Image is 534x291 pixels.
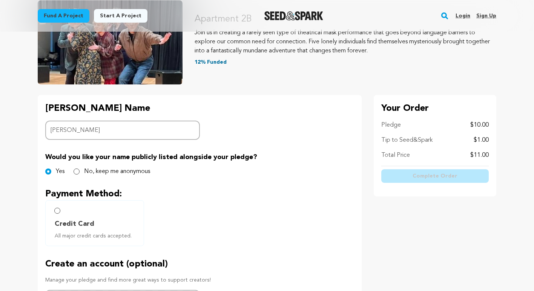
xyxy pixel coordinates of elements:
[45,276,354,284] p: Manage your pledge and find more great ways to support creators!
[470,121,489,130] p: $10.00
[45,121,200,140] input: Backer Name
[470,151,489,160] p: $11.00
[264,11,324,20] img: Seed&Spark Logo Dark Mode
[45,188,354,200] p: Payment Method:
[94,9,147,23] a: Start a project
[45,258,354,270] p: Create an account (optional)
[381,151,410,160] p: Total Price
[381,136,433,145] p: Tip to Seed&Spark
[55,232,138,240] span: All major credit cards accepted.
[195,28,496,55] p: Join us in creating a rarely seen type of theatrical mask performance that goes beyond language b...
[45,103,200,115] p: [PERSON_NAME] Name
[38,0,183,84] img: Apartment 2B image
[45,152,354,162] p: Would you like your name publicly listed alongside your pledge?
[84,167,150,176] label: No, keep me anonymous
[195,58,496,66] p: 12% Funded
[381,169,489,183] button: Complete Order
[55,219,94,229] span: Credit Card
[381,121,401,130] p: Pledge
[413,172,457,180] span: Complete Order
[264,11,324,20] a: Seed&Spark Homepage
[38,9,89,23] a: Fund a project
[56,167,64,176] label: Yes
[476,10,496,22] a: Sign up
[456,10,470,22] a: Login
[381,103,489,115] p: Your Order
[474,136,489,145] p: $1.00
